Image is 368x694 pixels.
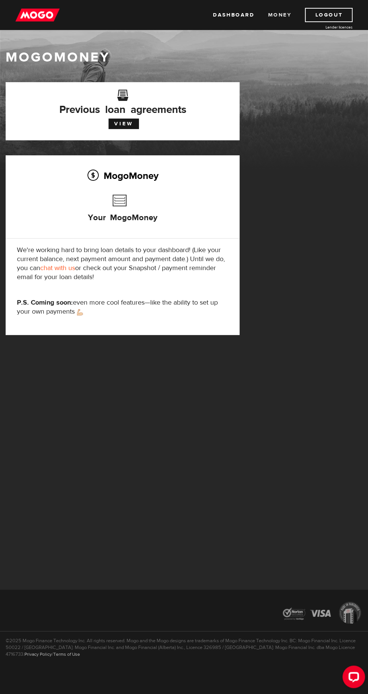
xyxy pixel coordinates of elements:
[17,298,228,316] p: even more cool features—like the ability to set up your own payments
[276,596,368,631] img: legal-icons-92a2ffecb4d32d839781d1b4e4802d7b.png
[17,298,73,307] strong: P.S. Coming soon:
[336,662,368,694] iframe: LiveChat chat widget
[40,264,75,272] a: chat with us
[15,8,60,22] img: mogo_logo-11ee424be714fa7cbb0f0f49df9e16ec.png
[305,8,353,22] a: Logout
[24,651,52,657] a: Privacy Policy
[77,309,83,315] img: strong arm emoji
[296,24,353,30] a: Lender licences
[17,95,228,113] h3: Previous loan agreements
[17,246,228,282] p: We're working hard to bring loan details to your dashboard! (Like your current balance, next paym...
[268,8,291,22] a: Money
[17,168,228,183] h2: MogoMoney
[6,50,362,65] h1: MogoMoney
[53,651,80,657] a: Terms of Use
[88,191,157,234] h3: Your MogoMoney
[213,8,254,22] a: Dashboard
[109,119,139,129] a: View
